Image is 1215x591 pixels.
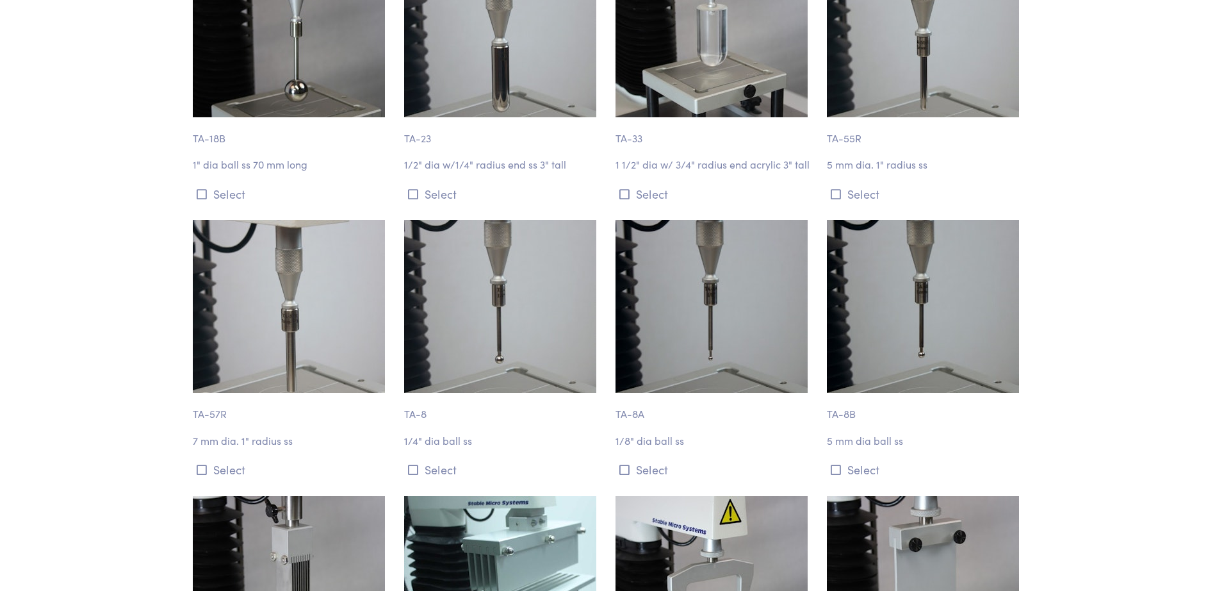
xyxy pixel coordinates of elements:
button: Select [404,183,600,204]
p: TA-33 [616,117,811,147]
button: Select [616,459,811,480]
p: 5 mm dia. 1" radius ss [827,156,1023,173]
p: TA-18B [193,117,389,147]
p: TA-55R [827,117,1023,147]
p: TA-57R [193,393,389,422]
p: 1/8" dia ball ss [616,433,811,449]
img: puncture_ta-57r_7mm_4.jpg [193,220,385,393]
p: 1 1/2" dia w/ 3/4" radius end acrylic 3" tall [616,156,811,173]
button: Select [193,459,389,480]
button: Select [404,459,600,480]
p: 1/4" dia ball ss [404,433,600,449]
p: TA-23 [404,117,600,147]
p: TA-8 [404,393,600,422]
p: 1" dia ball ss 70 mm long [193,156,389,173]
p: 7 mm dia. 1" radius ss [193,433,389,449]
img: rounded_ta-8b_5mm-ball_2.jpg [827,220,1019,393]
button: Select [827,183,1023,204]
p: TA-8A [616,393,811,422]
button: Select [616,183,811,204]
img: rounded_ta-8a_eigth-inch-ball_2.jpg [616,220,808,393]
button: Select [827,459,1023,480]
img: rounded_ta-8_quarter-inch-ball_3.jpg [404,220,596,393]
p: 5 mm dia ball ss [827,433,1023,449]
button: Select [193,183,389,204]
p: 1/2" dia w/1/4" radius end ss 3" tall [404,156,600,173]
p: TA-8B [827,393,1023,422]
